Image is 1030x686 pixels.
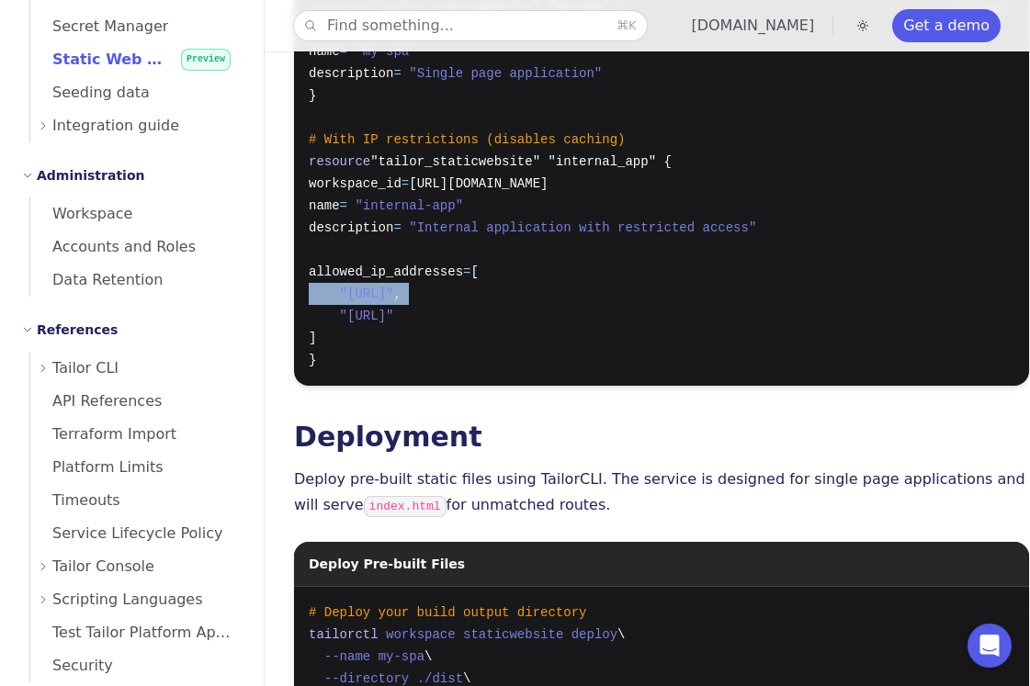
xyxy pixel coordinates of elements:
[379,649,424,664] span: my-spa
[852,15,874,37] button: Toggle dark mode
[309,331,316,345] span: ]
[309,627,379,642] span: tailorctl
[30,17,168,35] span: Secret Manager
[463,627,563,642] span: staticwebsite
[409,220,756,235] span: "Internal application with restricted access"
[393,287,401,301] span: ,
[463,671,470,686] span: \
[52,554,154,579] span: Tailor Console
[402,176,409,191] span: =
[52,113,179,139] span: Integration guide
[417,671,463,686] span: ./dist
[30,51,211,68] span: Static Web Hosting
[309,66,393,81] span: description
[309,88,316,103] span: }
[463,264,470,279] span: =
[309,132,625,147] span: # With IP restrictions (disables caching)
[324,649,370,664] span: --name
[470,264,478,279] span: [
[309,198,340,213] span: name
[30,657,113,674] span: Security
[355,198,463,213] span: "internal-app"
[294,11,647,40] button: Find something...⌘K
[30,43,242,76] a: Static Web HostingPreview
[30,10,242,43] a: Secret Manager
[181,49,231,71] span: Preview
[30,231,242,264] a: Accounts and Roles
[52,355,119,381] span: Tailor CLI
[628,18,637,32] kbd: K
[370,154,672,169] span: "tailor_staticwebsite" "internal_app" {
[309,176,402,191] span: workspace_id
[294,421,481,453] a: Deployment
[324,671,409,686] span: --directory
[30,385,242,418] a: API References
[37,319,118,341] h2: References
[30,616,242,649] a: Test Tailor Platform Apps
[393,220,401,235] span: =
[340,309,394,323] span: "[URL]"
[691,17,814,34] a: [DOMAIN_NAME]
[30,418,242,451] a: Terraform Import
[309,154,370,169] span: resource
[968,624,1012,668] div: Open Intercom Messenger
[309,605,586,620] span: # Deploy your build output directory
[30,392,162,410] span: API References
[364,496,447,517] code: index.html
[309,353,316,367] span: }
[30,517,242,550] a: Service Lifecycle Policy
[30,458,164,476] span: Platform Limits
[30,624,232,641] span: Test Tailor Platform Apps
[30,484,242,517] a: Timeouts
[30,76,242,109] a: Seeding data
[30,451,242,484] a: Platform Limits
[30,205,132,222] span: Workspace
[340,287,394,301] span: "[URL]"
[52,587,203,613] span: Scripting Languages
[386,627,456,642] span: workspace
[30,649,242,682] a: Security
[409,176,548,191] span: [URL][DOMAIN_NAME]
[572,627,617,642] span: deploy
[309,264,463,279] span: allowed_ip_addresses
[30,524,223,542] span: Service Lifecycle Policy
[30,271,163,288] span: Data Retention
[30,264,242,297] a: Data Retention
[617,627,625,642] span: \
[393,66,401,81] span: =
[309,220,393,235] span: description
[37,164,144,186] h2: Administration
[409,66,602,81] span: "Single page application"
[340,198,347,213] span: =
[424,649,432,664] span: \
[617,18,628,32] kbd: ⌘
[30,491,120,509] span: Timeouts
[294,467,1029,520] p: Deploy pre-built static files using TailorCLI. The service is designed for single page applicatio...
[892,9,1001,42] a: Get a demo
[30,238,196,255] span: Accounts and Roles
[309,542,465,575] h3: Deploy Pre-built Files
[30,84,150,101] span: Seeding data
[30,197,242,231] a: Workspace
[30,425,176,443] span: Terraform Import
